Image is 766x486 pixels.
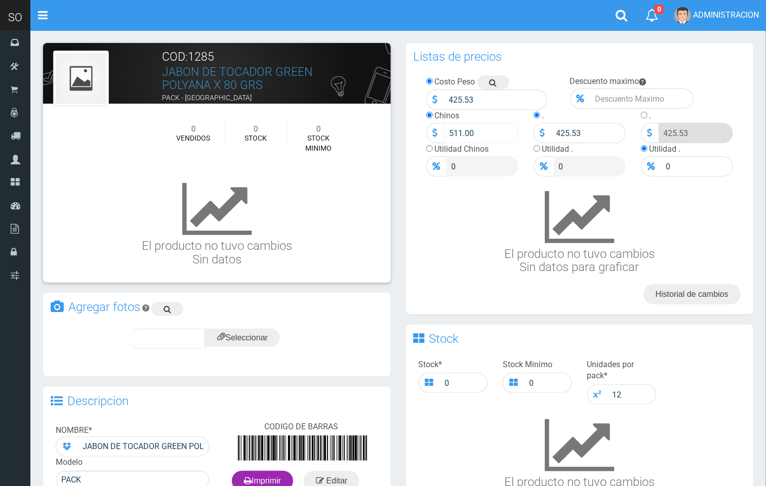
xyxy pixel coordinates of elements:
font: STOCK [245,134,267,142]
label: Stock Minimo [503,359,552,371]
font: 0 [317,124,321,134]
font: VENDIDOS [176,134,210,142]
label: Stock [419,359,442,371]
a: JABON DE TOCADOR GREEN POLYANA X 80 GRS [163,65,313,92]
input: Precio Venta... [444,123,518,143]
h3: Listas de precios [414,51,502,63]
img: AAAA [233,435,372,461]
a: Historial de cambios [643,284,741,304]
input: Precio . [551,123,626,143]
input: Precio . [554,156,626,176]
input: 1 [608,384,657,405]
h3: Agregar fotos [68,301,140,313]
label: Utilidad Chinos [435,144,489,154]
span: 0 [655,5,664,14]
input: Escribe el Nombre del producto... [77,436,209,457]
h3: Descripcion [67,395,129,407]
label: CODIGO DE BARRAS [264,421,338,433]
font: DPH [163,106,177,114]
font: 0 [191,124,195,134]
label: Costo Peso [435,77,475,86]
label: Unidades por pack [587,359,657,382]
span: Editar [327,476,348,485]
h3: Stock [429,333,459,345]
font: STOCK MINIMO [306,134,332,152]
a: Buscar precio en google [477,75,509,90]
label: Utilidad . [650,144,681,154]
font: 0 [254,124,258,134]
input: Stock minimo... [524,373,572,393]
label: Utilidad . [542,144,574,154]
input: Stock total... [440,373,488,393]
h3: El producto no tuvo cambios Sin datos [43,179,391,266]
span: ADMINISTRACION [693,10,759,20]
label: . [542,111,544,120]
span: Seleccionar [217,333,268,342]
h3: El producto no tuvo cambios Sin datos para graficar [419,187,741,274]
label: Chinos [435,111,460,120]
input: Precio Costo... [444,90,547,110]
input: Precio . [661,156,733,176]
label: Descuento maximo [570,76,639,86]
label: Modelo [56,457,83,468]
font: COD:1285 [163,50,215,64]
font: PACK - [GEOGRAPHIC_DATA] [163,94,252,102]
input: Precio . [659,123,733,143]
label: . [650,111,652,120]
img: foto_fondo.png [56,53,106,104]
input: Descuento Maximo [590,89,694,109]
input: Precio Venta... [447,156,518,176]
img: User Image [674,7,691,24]
label: NOMBRE [56,421,92,436]
a: Buscar imagen en google [151,302,183,316]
